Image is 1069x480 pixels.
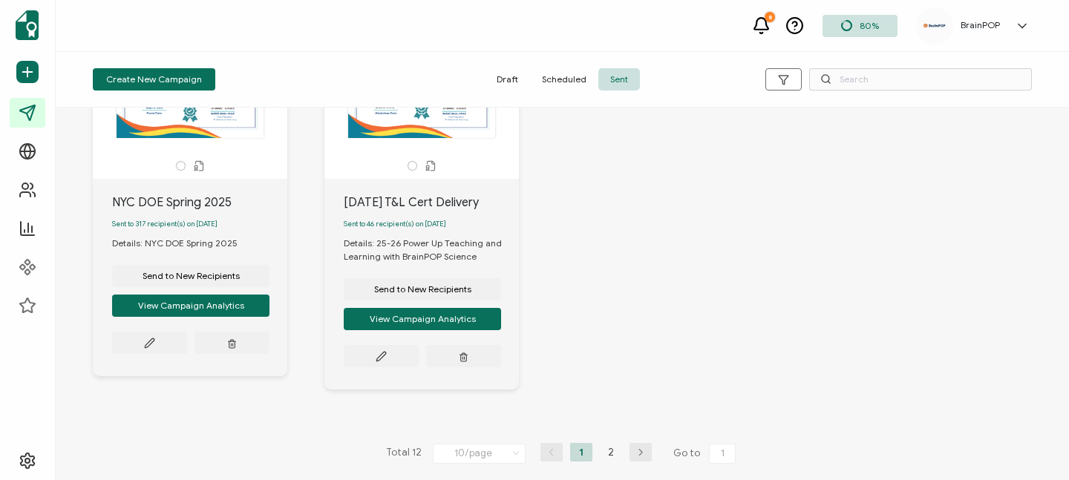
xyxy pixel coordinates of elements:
div: NYC DOE Spring 2025 [112,194,287,211]
button: Create New Campaign [93,68,215,91]
button: View Campaign Analytics [112,295,269,317]
button: View Campaign Analytics [344,308,501,330]
input: Select [433,444,526,464]
iframe: Chat Widget [995,409,1069,480]
button: Send to New Recipients [344,278,501,300]
span: Sent to 46 recipient(s) on [DATE] [344,220,446,229]
span: Send to New Recipients [374,285,471,294]
input: Search [809,68,1032,91]
div: Details: 25-26 Power Up Teaching and Learning with BrainPOP Science [344,237,519,263]
div: 8 [765,12,775,22]
span: 80% [860,20,879,31]
span: Create New Campaign [106,75,202,84]
span: Sent to 317 recipient(s) on [DATE] [112,220,218,229]
img: 5ae0b62b-cc2f-4825-af40-0faa5815d182.png [923,24,946,28]
div: [DATE] T&L Cert Delivery [344,194,519,211]
span: Total 12 [386,443,422,464]
span: Send to New Recipients [143,272,240,280]
li: 2 [600,443,622,461]
span: Sent [598,68,640,91]
h5: BrainPOP [961,20,1000,30]
span: Scheduled [530,68,598,91]
div: Details: NYC DOE Spring 2025 [112,237,252,250]
li: 1 [570,443,592,461]
span: Draft [485,68,530,91]
img: sertifier-logomark-colored.svg [16,10,39,40]
button: Send to New Recipients [112,265,269,287]
span: Go to [673,443,739,464]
